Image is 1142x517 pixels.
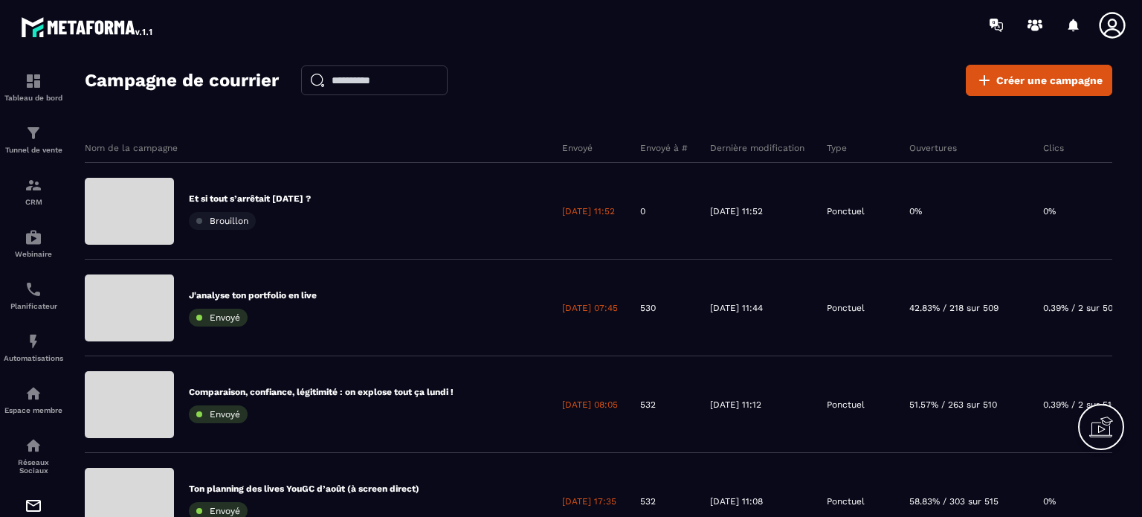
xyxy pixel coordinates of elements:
p: [DATE] 11:12 [710,399,761,411]
p: Et si tout s’arrêtait [DATE] ? [189,193,311,205]
p: Planificateur [4,302,63,310]
span: Envoyé [210,409,240,420]
p: Clics [1043,142,1064,154]
p: Dernière modification [710,142,804,154]
p: 0% [909,205,922,217]
img: formation [25,124,42,142]
a: formationformationCRM [4,165,63,217]
p: 42.83% / 218 sur 509 [909,302,999,314]
span: Brouillon [210,216,248,226]
p: [DATE] 11:52 [710,205,763,217]
span: Envoyé [210,312,240,323]
p: Ton planning des lives YouGC d’août (à screen direct) [189,483,419,495]
p: [DATE] 07:45 [562,302,618,314]
a: Créer une campagne [966,65,1112,96]
p: 0% [1043,205,1056,217]
p: Tunnel de vente [4,146,63,154]
p: Envoyé [562,142,593,154]
a: schedulerschedulerPlanificateur [4,269,63,321]
p: 532 [640,495,656,507]
p: 58.83% / 303 sur 515 [909,495,999,507]
p: J'analyse ton portfolio en live [189,289,317,301]
p: 532 [640,399,656,411]
a: automationsautomationsEspace membre [4,373,63,426]
p: Réseaux Sociaux [4,458,63,475]
p: Webinaire [4,250,63,258]
p: Tableau de bord [4,94,63,102]
img: formation [25,72,42,90]
span: Envoyé [210,506,240,516]
p: 0% [1043,495,1056,507]
a: automationsautomationsWebinaire [4,217,63,269]
p: Automatisations [4,354,63,362]
h2: Campagne de courrier [85,65,279,95]
p: Comparaison, confiance, légitimité : on explose tout ça lundi ! [189,386,454,398]
p: Ponctuel [827,495,865,507]
a: formationformationTunnel de vente [4,113,63,165]
p: Ponctuel [827,399,865,411]
a: social-networksocial-networkRéseaux Sociaux [4,426,63,486]
img: automations [25,385,42,402]
p: Type [827,142,847,154]
p: [DATE] 17:35 [562,495,616,507]
p: 51.57% / 263 sur 510 [909,399,997,411]
p: Espace membre [4,406,63,414]
p: 0.39% / 2 sur 509 [1043,302,1118,314]
img: formation [25,176,42,194]
p: Ouvertures [909,142,957,154]
p: [DATE] 08:05 [562,399,618,411]
p: 0.39% / 2 sur 510 [1043,399,1117,411]
p: CRM [4,198,63,206]
p: Ponctuel [827,205,865,217]
p: 530 [640,302,656,314]
p: 0 [640,205,645,217]
p: [DATE] 11:44 [710,302,763,314]
p: Nom de la campagne [85,142,178,154]
p: [DATE] 11:52 [562,205,615,217]
img: social-network [25,437,42,455]
span: Créer une campagne [996,73,1103,88]
img: email [25,497,42,515]
img: automations [25,333,42,350]
p: Ponctuel [827,302,865,314]
a: automationsautomationsAutomatisations [4,321,63,373]
p: [DATE] 11:08 [710,495,763,507]
img: scheduler [25,280,42,298]
img: automations [25,228,42,246]
p: Envoyé à # [640,142,688,154]
a: formationformationTableau de bord [4,61,63,113]
img: logo [21,13,155,40]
